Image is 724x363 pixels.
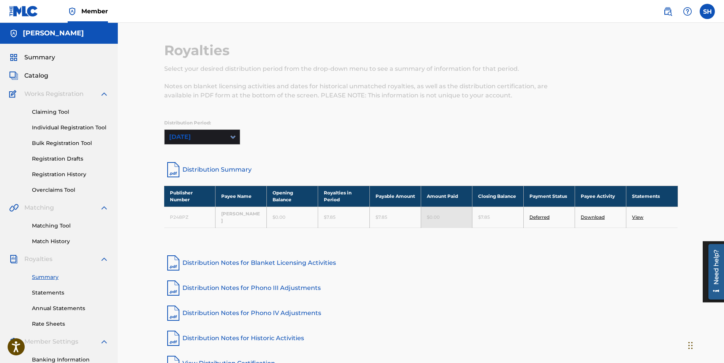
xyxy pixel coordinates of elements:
[215,207,267,228] td: [PERSON_NAME]
[164,279,182,297] img: pdf
[32,108,109,116] a: Claiming Tool
[703,241,724,302] iframe: Resource Center
[81,7,108,16] span: Member
[660,4,675,19] a: Public Search
[32,155,109,163] a: Registration Drafts
[24,89,84,99] span: Works Registration
[164,119,240,126] p: Distribution Period:
[164,42,233,59] h2: Royalties
[683,7,692,16] img: help
[369,186,421,207] th: Payable Amount
[32,139,109,147] a: Bulk Registration Tool
[32,320,109,328] a: Rate Sheets
[575,186,626,207] th: Payee Activity
[164,207,215,228] td: P248PZ
[164,254,182,272] img: pdf
[164,64,560,73] p: Select your desired distribution period from the drop-down menu to see a summary of information f...
[32,124,109,132] a: Individual Registration Tool
[472,186,523,207] th: Closing Balance
[24,337,78,346] span: Member Settings
[100,203,109,212] img: expand
[32,186,109,194] a: Overclaims Tool
[32,222,109,230] a: Matching Tool
[164,82,560,100] p: Notes on blanket licensing activities and dates for historical unmatched royalties, as well as th...
[164,186,215,207] th: Publisher Number
[24,203,54,212] span: Matching
[688,334,693,357] div: Drag
[9,71,18,80] img: Catalog
[272,214,285,221] p: $0.00
[581,214,605,220] a: Download
[24,71,48,80] span: Catalog
[164,161,678,179] a: Distribution Summary
[164,304,678,322] a: Distribution Notes for Phono IV Adjustments
[215,186,267,207] th: Payee Name
[478,214,490,221] p: $7.85
[318,186,369,207] th: Royalties in Period
[32,237,109,245] a: Match History
[375,214,387,221] p: $7.85
[680,4,695,19] div: Help
[9,29,18,38] img: Accounts
[663,7,672,16] img: search
[267,186,318,207] th: Opening Balance
[164,329,182,347] img: pdf
[32,273,109,281] a: Summary
[100,337,109,346] img: expand
[23,29,84,38] h5: STEVEN HOOD JR
[32,289,109,297] a: Statements
[421,186,472,207] th: Amount Paid
[24,255,52,264] span: Royalties
[427,214,440,221] p: $0.00
[9,6,38,17] img: MLC Logo
[529,214,550,220] a: Deferred
[100,255,109,264] img: expand
[164,279,678,297] a: Distribution Notes for Phono III Adjustments
[164,254,678,272] a: Distribution Notes for Blanket Licensing Activities
[9,71,48,80] a: CatalogCatalog
[24,53,55,62] span: Summary
[100,89,109,99] img: expand
[68,7,77,16] img: Top Rightsholder
[164,304,182,322] img: pdf
[9,255,18,264] img: Royalties
[632,214,643,220] a: View
[164,329,678,347] a: Distribution Notes for Historic Activities
[686,326,724,363] iframe: Chat Widget
[700,4,715,19] div: User Menu
[324,214,336,221] p: $7.85
[32,304,109,312] a: Annual Statements
[9,53,55,62] a: SummarySummary
[626,186,678,207] th: Statements
[523,186,575,207] th: Payment Status
[9,89,19,99] img: Works Registration
[164,161,182,179] img: distribution-summary-pdf
[9,337,18,346] img: Member Settings
[169,132,222,142] div: [DATE]
[32,170,109,178] a: Registration History
[9,203,19,212] img: Matching
[9,53,18,62] img: Summary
